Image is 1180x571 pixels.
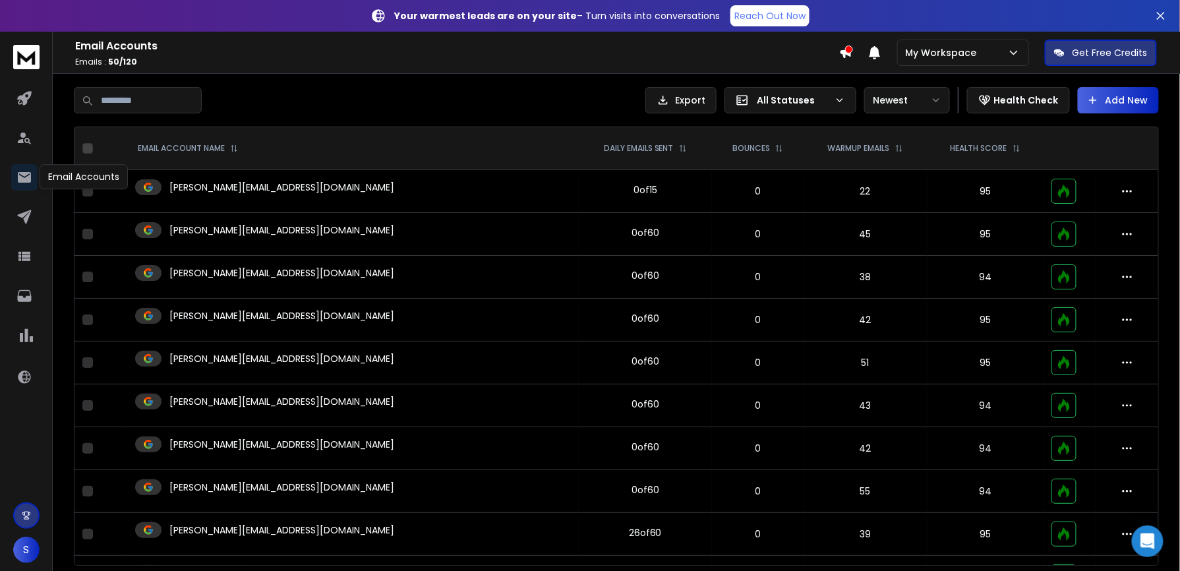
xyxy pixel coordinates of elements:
span: 50 / 120 [108,56,137,67]
td: 45 [804,213,927,256]
p: 0 [720,270,796,284]
td: 94 [927,470,1044,513]
div: 26 of 60 [629,526,662,539]
p: 0 [720,442,796,455]
p: 0 [720,227,796,241]
div: 0 of 60 [632,440,659,454]
p: [PERSON_NAME][EMAIL_ADDRESS][DOMAIN_NAME] [169,266,394,280]
p: 0 [720,185,796,198]
td: 95 [927,299,1044,342]
a: Reach Out Now [730,5,810,26]
td: 22 [804,170,927,213]
button: Newest [864,87,950,113]
div: Email Accounts [40,164,128,189]
p: – Turn visits into conversations [394,9,720,22]
p: 0 [720,527,796,541]
td: 42 [804,427,927,470]
td: 95 [927,513,1044,556]
td: 95 [927,342,1044,384]
td: 43 [804,384,927,427]
button: S [13,537,40,563]
p: [PERSON_NAME][EMAIL_ADDRESS][DOMAIN_NAME] [169,309,394,322]
p: [PERSON_NAME][EMAIL_ADDRESS][DOMAIN_NAME] [169,395,394,408]
td: 94 [927,427,1044,470]
p: [PERSON_NAME][EMAIL_ADDRESS][DOMAIN_NAME] [169,224,394,237]
strong: Your warmest leads are on your site [394,9,577,22]
div: EMAIL ACCOUNT NAME [138,143,238,154]
p: Health Check [994,94,1059,107]
td: 95 [927,170,1044,213]
button: Export [645,87,717,113]
div: 0 of 60 [632,355,659,368]
p: HEALTH SCORE [951,143,1007,154]
p: [PERSON_NAME][EMAIL_ADDRESS][DOMAIN_NAME] [169,352,394,365]
div: 0 of 60 [632,398,659,411]
p: [PERSON_NAME][EMAIL_ADDRESS][DOMAIN_NAME] [169,481,394,494]
p: [PERSON_NAME][EMAIL_ADDRESS][DOMAIN_NAME] [169,181,394,194]
p: Get Free Credits [1073,46,1148,59]
p: 0 [720,313,796,326]
p: WARMUP EMAILS [828,143,890,154]
p: My Workspace [906,46,982,59]
td: 94 [927,256,1044,299]
p: 0 [720,399,796,412]
h1: Email Accounts [75,38,839,54]
div: 0 of 15 [634,183,657,196]
td: 95 [927,213,1044,256]
p: Reach Out Now [734,9,806,22]
button: Add New [1078,87,1159,113]
div: 0 of 60 [632,312,659,325]
div: 0 of 60 [632,226,659,239]
div: 0 of 60 [632,483,659,496]
p: [PERSON_NAME][EMAIL_ADDRESS][DOMAIN_NAME] [169,524,394,537]
p: All Statuses [757,94,829,107]
p: 0 [720,356,796,369]
td: 55 [804,470,927,513]
button: Health Check [967,87,1070,113]
p: [PERSON_NAME][EMAIL_ADDRESS][DOMAIN_NAME] [169,438,394,451]
td: 94 [927,384,1044,427]
p: 0 [720,485,796,498]
div: 0 of 60 [632,269,659,282]
td: 51 [804,342,927,384]
p: Emails : [75,57,839,67]
div: Open Intercom Messenger [1132,526,1164,557]
p: DAILY EMAILS SENT [604,143,674,154]
img: logo [13,45,40,69]
td: 42 [804,299,927,342]
button: Get Free Credits [1045,40,1157,66]
td: 39 [804,513,927,556]
p: BOUNCES [732,143,770,154]
td: 38 [804,256,927,299]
